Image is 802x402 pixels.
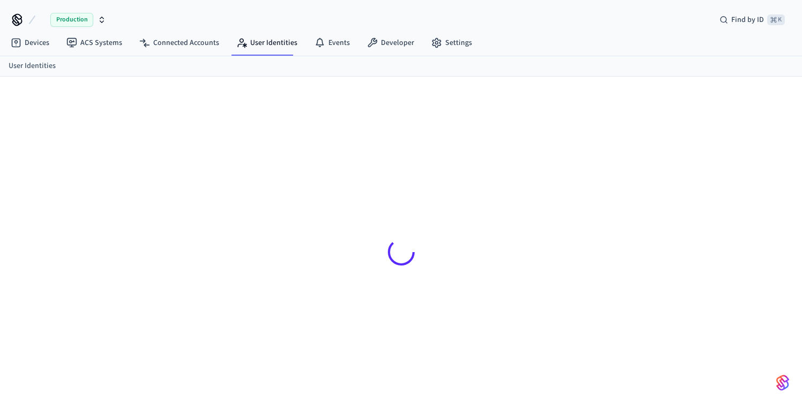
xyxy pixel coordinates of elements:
a: Settings [423,33,481,52]
img: SeamLogoGradient.69752ec5.svg [776,374,789,391]
a: Developer [358,33,423,52]
a: User Identities [9,60,56,72]
a: Connected Accounts [131,33,228,52]
div: Find by ID⌘ K [711,10,793,29]
a: User Identities [228,33,306,52]
a: Devices [2,33,58,52]
span: Production [50,13,93,27]
a: Events [306,33,358,52]
a: ACS Systems [58,33,131,52]
span: Find by ID [731,14,764,25]
span: ⌘ K [767,14,785,25]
